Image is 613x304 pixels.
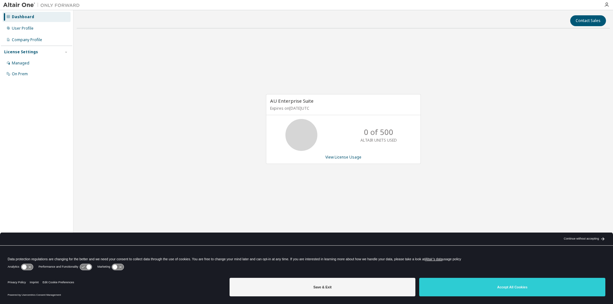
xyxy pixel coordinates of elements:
div: License Settings [4,49,38,55]
p: Expires on [DATE] UTC [270,106,415,111]
div: On Prem [12,71,28,77]
div: Dashboard [12,14,34,19]
button: Contact Sales [570,15,606,26]
img: Altair One [3,2,83,8]
a: View License Usage [325,154,361,160]
p: ALTAIR UNITS USED [360,137,397,143]
div: Company Profile [12,37,42,42]
span: AU Enterprise Suite [270,98,314,104]
p: 0 of 500 [364,127,393,137]
div: Managed [12,61,29,66]
div: User Profile [12,26,34,31]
